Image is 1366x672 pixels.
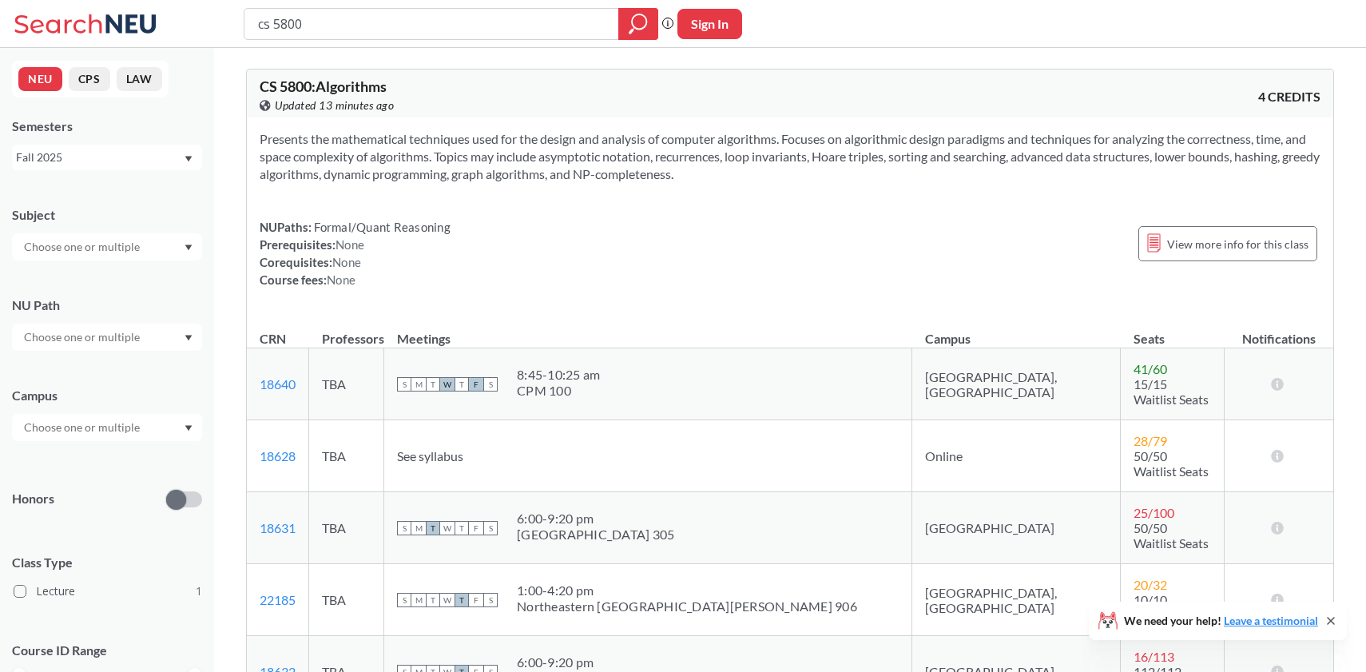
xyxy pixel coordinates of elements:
[517,511,674,527] div: 6:00 - 9:20 pm
[912,564,1121,636] td: [GEOGRAPHIC_DATA], [GEOGRAPHIC_DATA]
[384,314,912,348] th: Meetings
[397,448,463,463] span: See syllabus
[517,527,674,543] div: [GEOGRAPHIC_DATA] 305
[397,593,411,607] span: S
[14,581,202,602] label: Lecture
[69,67,110,91] button: CPS
[185,335,193,341] svg: Dropdown arrow
[12,414,202,441] div: Dropdown arrow
[185,425,193,431] svg: Dropdown arrow
[1225,314,1333,348] th: Notifications
[1258,88,1320,105] span: 4 CREDITS
[411,593,426,607] span: M
[16,237,150,256] input: Choose one or multiple
[912,348,1121,420] td: [GEOGRAPHIC_DATA], [GEOGRAPHIC_DATA]
[440,377,455,392] span: W
[12,145,202,170] div: Fall 2025Dropdown arrow
[483,377,498,392] span: S
[312,220,451,234] span: Formal/Quant Reasoning
[309,564,384,636] td: TBA
[677,9,742,39] button: Sign In
[469,377,483,392] span: F
[16,149,183,166] div: Fall 2025
[426,593,440,607] span: T
[1121,314,1225,348] th: Seats
[260,78,387,95] span: CS 5800 : Algorithms
[260,592,296,607] a: 22185
[517,583,857,598] div: 1:00 - 4:20 pm
[185,156,193,162] svg: Dropdown arrow
[440,593,455,607] span: W
[1134,577,1167,592] span: 20 / 32
[629,13,648,35] svg: magnifying glass
[455,521,469,535] span: T
[12,296,202,314] div: NU Path
[517,367,600,383] div: 8:45 - 10:25 am
[309,314,384,348] th: Professors
[455,593,469,607] span: T
[411,377,426,392] span: M
[260,520,296,535] a: 18631
[309,492,384,564] td: TBA
[12,642,202,660] p: Course ID Range
[12,490,54,508] p: Honors
[1134,376,1209,407] span: 15/15 Waitlist Seats
[483,521,498,535] span: S
[332,255,361,269] span: None
[517,598,857,614] div: Northeastern [GEOGRAPHIC_DATA][PERSON_NAME] 906
[517,383,600,399] div: CPM 100
[185,245,193,251] svg: Dropdown arrow
[618,8,658,40] div: magnifying glass
[117,67,162,91] button: LAW
[1134,592,1209,622] span: 10/10 Waitlist Seats
[260,448,296,463] a: 18628
[12,117,202,135] div: Semesters
[455,377,469,392] span: T
[275,97,394,114] span: Updated 13 minutes ago
[469,521,483,535] span: F
[1224,614,1318,627] a: Leave a testimonial
[1134,505,1174,520] span: 25 / 100
[256,10,607,38] input: Class, professor, course number, "phrase"
[309,420,384,492] td: TBA
[336,237,364,252] span: None
[18,67,62,91] button: NEU
[1134,520,1209,551] span: 50/50 Waitlist Seats
[912,420,1121,492] td: Online
[397,521,411,535] span: S
[1134,448,1209,479] span: 50/50 Waitlist Seats
[1134,649,1174,664] span: 16 / 113
[483,593,498,607] span: S
[12,387,202,404] div: Campus
[426,377,440,392] span: T
[309,348,384,420] td: TBA
[440,521,455,535] span: W
[469,593,483,607] span: F
[912,492,1121,564] td: [GEOGRAPHIC_DATA]
[260,130,1320,183] section: Presents the mathematical techniques used for the design and analysis of computer algorithms. Foc...
[12,206,202,224] div: Subject
[12,324,202,351] div: Dropdown arrow
[16,418,150,437] input: Choose one or multiple
[1167,234,1308,254] span: View more info for this class
[426,521,440,535] span: T
[327,272,355,287] span: None
[1134,433,1167,448] span: 28 / 79
[1134,361,1167,376] span: 41 / 60
[1124,615,1318,626] span: We need your help!
[196,583,202,600] span: 1
[260,376,296,392] a: 18640
[12,554,202,571] span: Class Type
[411,521,426,535] span: M
[397,377,411,392] span: S
[517,654,712,670] div: 6:00 - 9:20 pm
[12,233,202,260] div: Dropdown arrow
[260,330,286,348] div: CRN
[16,328,150,347] input: Choose one or multiple
[912,314,1121,348] th: Campus
[260,218,451,288] div: NUPaths: Prerequisites: Corequisites: Course fees:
